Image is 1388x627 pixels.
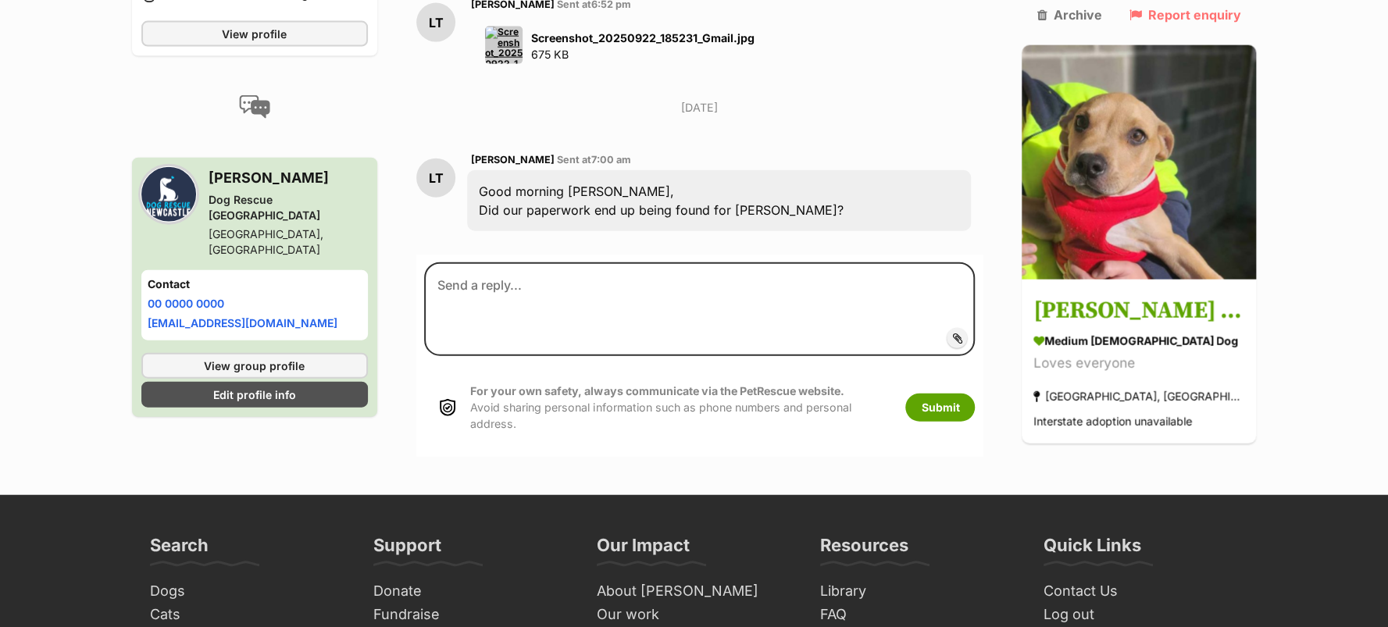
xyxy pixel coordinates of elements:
a: Library [814,579,1022,604]
a: View profile [141,21,368,47]
h3: Quick Links [1044,534,1141,565]
a: Log out [1037,603,1245,627]
h3: Resources [820,534,908,565]
a: Archive [1037,8,1102,22]
span: Interstate adoption unavailable [1033,415,1192,429]
div: Good morning [PERSON_NAME], Did our paperwork end up being found for [PERSON_NAME]? [467,170,972,231]
a: 00 0000 0000 [148,297,224,310]
a: [EMAIL_ADDRESS][DOMAIN_NAME] [148,316,337,330]
strong: Screenshot_20250922_185231_Gmail.jpg [531,31,755,45]
div: [GEOGRAPHIC_DATA], [GEOGRAPHIC_DATA] [1033,387,1244,408]
strong: For your own safety, always communicate via the PetRescue website. [470,384,844,397]
span: View group profile [204,358,305,374]
a: FAQ [814,603,1022,627]
a: Fundraise [367,603,575,627]
a: View group profile [141,353,368,379]
span: Sent at [557,154,631,166]
div: LT [416,3,455,42]
h3: Search [150,534,209,565]
a: About [PERSON_NAME] [591,579,798,604]
div: [GEOGRAPHIC_DATA], [GEOGRAPHIC_DATA] [209,226,368,258]
button: Submit [905,394,975,422]
a: Report enquiry [1129,8,1241,22]
span: 675 KB [531,48,569,61]
a: Cats [144,603,351,627]
span: 7:00 am [591,154,631,166]
div: Dog Rescue [GEOGRAPHIC_DATA] [209,192,368,223]
p: Avoid sharing personal information such as phone numbers and personal address. [470,383,890,433]
h3: Our Impact [597,534,690,565]
h4: Contact [148,276,362,292]
a: Contact Us [1037,579,1245,604]
span: Edit profile info [213,387,296,403]
p: [DATE] [416,99,983,116]
img: Dog Rescue Newcastle profile pic [141,167,196,222]
img: conversation-icon-4a6f8262b818ee0b60e3300018af0b2d0b884aa5de6e9bcb8d3d4eeb1a70a7c4.svg [239,95,270,119]
a: Our work [591,603,798,627]
h3: [PERSON_NAME] ~ [DEMOGRAPHIC_DATA] [DEMOGRAPHIC_DATA] Staffy x [1033,294,1244,330]
a: Donate [367,579,575,604]
a: Edit profile info [141,382,368,408]
img: Screenshot_20250922_185231_Gmail.jpg [485,27,523,64]
div: medium [DEMOGRAPHIC_DATA] Dog [1033,333,1244,350]
div: LT [416,159,455,198]
img: Zayne ~ 4 month old male Staffy x [1022,45,1256,280]
a: [PERSON_NAME] ~ [DEMOGRAPHIC_DATA] [DEMOGRAPHIC_DATA] Staffy x medium [DEMOGRAPHIC_DATA] Dog Love... [1022,283,1256,444]
div: Loves everyone [1033,354,1244,375]
a: Dogs [144,579,351,604]
h3: [PERSON_NAME] [209,167,368,189]
span: [PERSON_NAME] [471,154,555,166]
h3: Support [373,534,441,565]
span: View profile [222,26,287,42]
